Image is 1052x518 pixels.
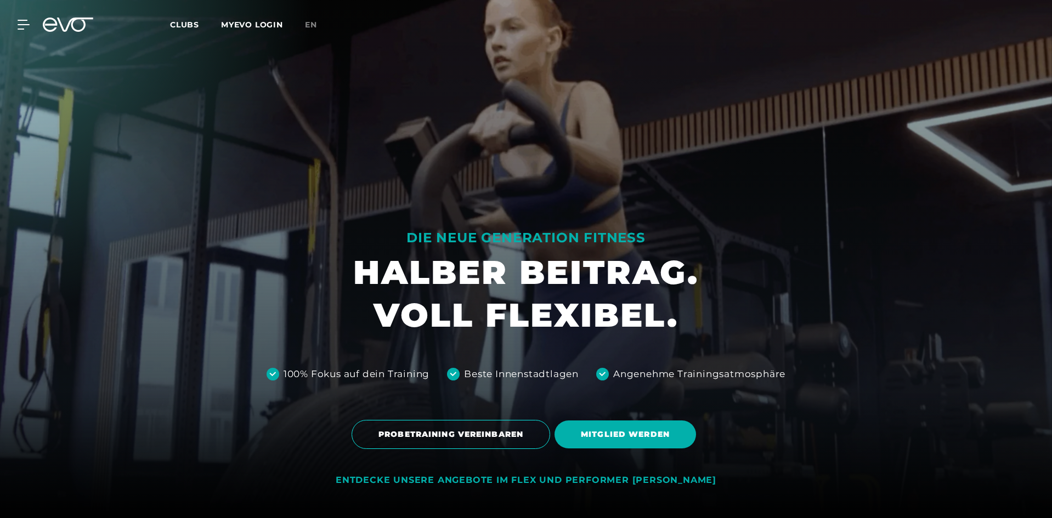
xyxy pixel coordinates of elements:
[336,475,716,486] div: ENTDECKE UNSERE ANGEBOTE IM FLEX UND PERFORMER [PERSON_NAME]
[170,20,199,30] span: Clubs
[378,429,523,440] span: PROBETRAINING VEREINBAREN
[284,367,429,382] div: 100% Fokus auf dein Training
[221,20,283,30] a: MYEVO LOGIN
[305,19,330,31] a: en
[170,19,221,30] a: Clubs
[353,251,699,337] h1: HALBER BEITRAG. VOLL FLEXIBEL.
[464,367,579,382] div: Beste Innenstadtlagen
[581,429,670,440] span: MITGLIED WERDEN
[555,412,700,457] a: MITGLIED WERDEN
[352,412,555,457] a: PROBETRAINING VEREINBAREN
[613,367,785,382] div: Angenehme Trainingsatmosphäre
[353,229,699,247] div: DIE NEUE GENERATION FITNESS
[305,20,317,30] span: en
